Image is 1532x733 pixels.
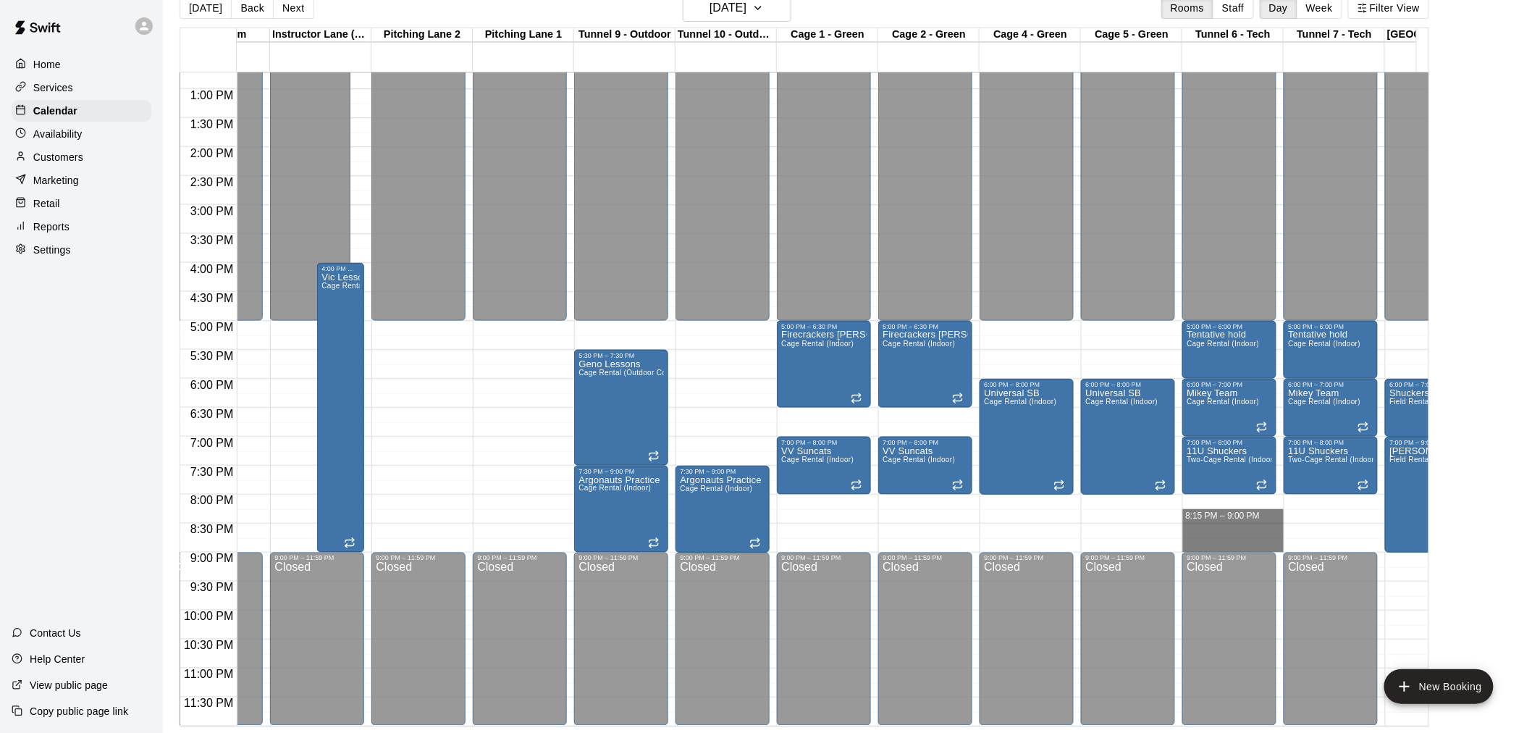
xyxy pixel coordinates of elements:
[883,456,955,464] span: Cage Rental (Indoor)
[12,54,151,75] a: Home
[1288,562,1373,731] div: Closed
[980,28,1081,42] div: Cage 4 - Green
[1185,511,1260,522] span: 8:15 PM – 9:00 PM
[12,216,151,238] div: Reports
[883,340,955,348] span: Cage Rental (Indoor)
[321,265,360,272] div: 4:00 PM – 9:00 PM
[371,28,473,42] div: Pitching Lane 2
[648,537,660,549] span: Recurring event
[1081,28,1182,42] div: Cage 5 - Green
[984,398,1056,406] span: Cage Rental (Indoor)
[1085,398,1158,406] span: Cage Rental (Indoor)
[12,193,151,214] a: Retail
[12,239,151,261] div: Settings
[1284,553,1378,726] div: 9:00 PM – 11:59 PM: Closed
[33,150,83,164] p: Customers
[680,555,765,562] div: 9:00 PM – 11:59 PM
[883,555,968,562] div: 9:00 PM – 11:59 PM
[33,219,70,234] p: Reports
[851,393,862,404] span: Recurring event
[1389,381,1475,388] div: 6:00 PM – 7:00 PM
[781,562,867,731] div: Closed
[578,352,664,359] div: 5:30 PM – 7:30 PM
[781,456,854,464] span: Cage Rental (Indoor)
[187,292,237,304] span: 4:30 PM
[1085,562,1171,731] div: Closed
[187,553,237,565] span: 9:00 PM
[33,127,83,141] p: Availability
[1085,555,1171,562] div: 9:00 PM – 11:59 PM
[270,553,364,726] div: 9:00 PM – 11:59 PM: Closed
[180,611,237,623] span: 10:00 PM
[187,263,237,275] span: 4:00 PM
[878,553,972,726] div: 9:00 PM – 11:59 PM: Closed
[187,234,237,246] span: 3:30 PM
[187,205,237,217] span: 3:00 PM
[883,562,968,731] div: Closed
[777,553,871,726] div: 9:00 PM – 11:59 PM: Closed
[187,524,237,536] span: 8:30 PM
[33,57,61,72] p: Home
[30,626,81,640] p: Contact Us
[1288,456,1377,464] span: Two-Cage Rental (Indoor)
[1288,398,1360,406] span: Cage Rental (Indoor)
[984,562,1069,731] div: Closed
[33,80,73,95] p: Services
[1284,321,1378,379] div: 5:00 PM – 6:00 PM: Tentative hold
[321,282,431,290] span: Cage Rental (Outdoor Covered)
[12,169,151,191] a: Marketing
[578,369,688,377] span: Cage Rental (Outdoor Covered)
[878,321,972,408] div: 5:00 PM – 6:30 PM: Firecrackers Leles-Butcher
[878,437,972,495] div: 7:00 PM – 8:00 PM: VV Suncats
[187,495,237,507] span: 8:00 PM
[883,439,968,446] div: 7:00 PM – 8:00 PM
[344,537,355,549] span: Recurring event
[680,485,752,493] span: Cage Rental (Indoor)
[477,555,563,562] div: 9:00 PM – 11:59 PM
[777,437,871,495] div: 7:00 PM – 8:00 PM: VV Suncats
[12,123,151,145] a: Availability
[30,678,108,692] p: View public page
[187,408,237,420] span: 6:30 PM
[1085,381,1171,388] div: 6:00 PM – 8:00 PM
[12,100,151,122] a: Calendar
[33,196,60,211] p: Retail
[187,466,237,478] span: 7:30 PM
[574,350,668,466] div: 5:30 PM – 7:30 PM: Geno Lessons
[187,321,237,333] span: 5:00 PM
[1385,28,1486,42] div: [GEOGRAPHIC_DATA]
[1389,439,1461,446] div: 7:00 PM – 9:00 PM
[376,555,461,562] div: 9:00 PM – 11:59 PM
[317,263,364,553] div: 4:00 PM – 9:00 PM: Vic Lessons
[274,555,360,562] div: 9:00 PM – 11:59 PM
[675,466,770,553] div: 7:30 PM – 9:00 PM: Argonauts Practice
[12,77,151,99] a: Services
[1358,422,1369,433] span: Recurring event
[187,118,237,130] span: 1:30 PM
[33,173,79,188] p: Marketing
[680,562,765,731] div: Closed
[1284,437,1378,495] div: 7:00 PM – 8:00 PM: 11U Shuckers
[1288,340,1360,348] span: Cage Rental (Indoor)
[376,562,461,731] div: Closed
[1385,437,1465,553] div: 7:00 PM – 9:00 PM: Carlos Soccer
[1081,379,1175,495] div: 6:00 PM – 8:00 PM: Universal SB
[1358,479,1369,491] span: Recurring event
[675,553,770,726] div: 9:00 PM – 11:59 PM: Closed
[371,553,466,726] div: 9:00 PM – 11:59 PM: Closed
[851,479,862,491] span: Recurring event
[952,479,964,491] span: Recurring event
[12,146,151,168] a: Customers
[180,669,237,681] span: 11:00 PM
[749,537,761,549] span: Recurring event
[1081,553,1175,726] div: 9:00 PM – 11:59 PM: Closed
[781,323,867,330] div: 5:00 PM – 6:30 PM
[578,555,664,562] div: 9:00 PM – 11:59 PM
[648,451,660,462] span: Recurring event
[274,562,360,731] div: Closed
[781,340,854,348] span: Cage Rental (Indoor)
